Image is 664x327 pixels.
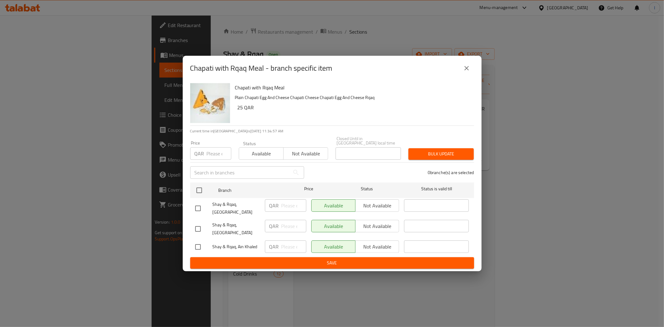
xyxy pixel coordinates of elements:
input: Please enter price [281,199,306,212]
h6: 25 QAR [238,103,469,112]
p: Current time in [GEOGRAPHIC_DATA] is [DATE] 11:34:57 AM [190,128,474,134]
span: Shay & Rqaq, [GEOGRAPHIC_DATA] [213,221,260,237]
span: Available [242,149,281,158]
button: close [459,61,474,76]
span: Branch [218,187,283,194]
p: QAR [269,202,279,209]
h6: Chapati with Rqaq Meal [235,83,469,92]
img: Chapati with Rqaq Meal [190,83,230,123]
span: Shay & Rqaq, Ain Khaled [213,243,260,251]
input: Please enter price [281,220,306,232]
button: Not available [283,147,328,160]
span: Price [288,185,329,193]
button: Available [239,147,284,160]
button: Save [190,257,474,269]
span: Status [334,185,399,193]
p: QAR [195,150,204,157]
p: 0 branche(s) are selected [428,169,474,176]
span: Save [195,259,469,267]
span: Shay & Rqaq, [GEOGRAPHIC_DATA] [213,201,260,216]
p: QAR [269,222,279,230]
p: QAR [269,243,279,250]
input: Search in branches [190,166,290,179]
input: Please enter price [207,147,231,160]
span: Not available [286,149,326,158]
span: Status is valid till [404,185,469,193]
input: Please enter price [281,240,306,253]
button: Bulk update [408,148,474,160]
h2: Chapati with Rqaq Meal - branch specific item [190,63,332,73]
span: Bulk update [413,150,469,158]
p: Plain Chapati Egg And Cheese Chapati Cheese Chapati Egg And Cheese Rqaq [235,94,469,102]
